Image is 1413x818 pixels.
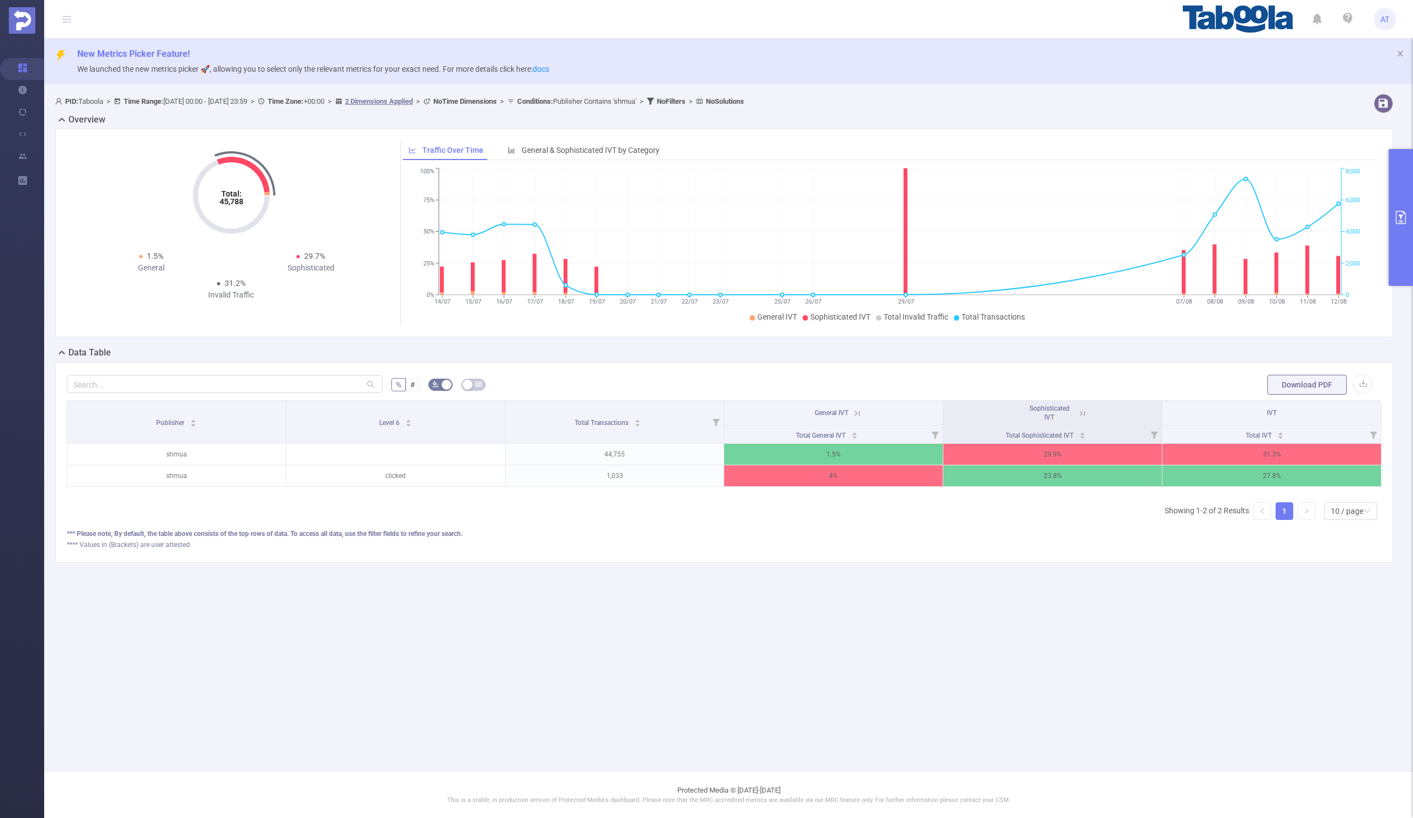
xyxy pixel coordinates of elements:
[190,418,196,424] div: Sort
[1330,298,1346,305] tspan: 12/08
[55,50,66,61] i: icon: thunderbolt
[1080,431,1086,434] i: icon: caret-up
[712,298,728,305] tspan: 23/07
[72,796,1385,805] p: This is a stable, in production version of Protected Media's dashboard. Please note that the MRC ...
[1346,291,1349,299] tspan: 0
[619,298,635,305] tspan: 20/07
[406,422,412,426] i: icon: caret-down
[1346,229,1360,236] tspan: 4,000
[1267,375,1347,395] button: Download PDF
[77,49,190,59] span: New Metrics Picker Feature!
[475,381,482,387] i: icon: table
[147,252,163,261] span: 1.5%
[1165,502,1249,520] li: Showing 1-2 of 2 Results
[221,189,241,198] tspan: Total:
[1277,431,1283,434] i: icon: caret-up
[1267,409,1277,417] span: IVT
[44,771,1413,818] footer: Protected Media © [DATE]-[DATE]
[657,97,686,105] b: No Filters
[1396,50,1404,57] i: icon: close
[1380,8,1389,30] span: AT
[1364,508,1370,516] i: icon: down
[527,298,543,305] tspan: 17/07
[1268,298,1284,305] tspan: 10/08
[557,298,573,305] tspan: 18/07
[1331,503,1363,519] div: 10 / page
[506,465,724,486] p: 1,033
[1346,196,1360,204] tspan: 6,000
[420,168,434,176] tspan: 100%
[796,432,847,439] span: Total General IVT
[433,97,497,105] b: No Time Dimensions
[151,289,311,301] div: Invalid Traffic
[427,291,434,299] tspan: 0%
[1259,508,1266,514] i: icon: left
[943,465,1162,486] p: 23.8%
[1276,502,1293,520] li: 1
[1366,426,1381,443] i: Filter menu
[1146,426,1162,443] i: Filter menu
[67,375,383,393] input: Search...
[851,434,857,438] i: icon: caret-down
[190,418,196,421] i: icon: caret-up
[219,197,243,206] tspan: 45,788
[1346,260,1360,267] tspan: 2,000
[190,422,196,426] i: icon: caret-down
[408,146,416,154] i: icon: line-chart
[1162,465,1381,486] p: 27.8%
[634,422,640,426] i: icon: caret-down
[231,262,391,274] div: Sophisticated
[517,97,553,105] b: Conditions :
[422,146,484,155] span: Traffic Over Time
[724,444,943,465] p: 1.5%
[943,444,1162,465] p: 29.9%
[650,298,666,305] tspan: 21/07
[304,252,325,261] span: 29.7%
[423,196,434,204] tspan: 75%
[496,298,512,305] tspan: 16/07
[413,97,423,105] span: >
[636,97,647,105] span: >
[681,298,697,305] tspan: 22/07
[225,279,246,288] span: 31.2%
[1246,432,1273,439] span: Total IVT
[1207,298,1223,305] tspan: 08/08
[897,298,913,305] tspan: 29/07
[634,418,641,424] div: Sort
[1080,434,1086,438] i: icon: caret-down
[1396,47,1404,60] button: icon: close
[67,540,1382,550] div: **** Values in (Brackets) are user attested
[423,260,434,267] tspan: 25%
[1176,298,1192,305] tspan: 07/08
[1162,444,1381,465] p: 31.3%
[708,401,724,443] i: Filter menu
[247,97,258,105] span: >
[423,229,434,236] tspan: 50%
[1237,298,1253,305] tspan: 09/08
[1346,168,1360,176] tspan: 8,000
[1276,503,1293,519] a: 1
[706,97,744,105] b: No Solutions
[634,418,640,421] i: icon: caret-up
[124,97,163,105] b: Time Range:
[851,431,857,434] i: icon: caret-up
[379,419,401,427] span: Level 6
[410,380,415,389] span: #
[757,312,797,321] span: General IVT
[77,65,549,73] span: We launched the new metrics picker 🚀, allowing you to select only the relevant metrics for your e...
[345,97,413,105] u: 2 Dimensions Applied
[55,98,65,105] i: icon: user
[286,465,505,486] p: clicked
[65,97,78,105] b: PID:
[1298,502,1315,520] li: Next Page
[884,312,948,321] span: Total Invalid Traffic
[815,409,848,417] span: General IVT
[55,97,744,105] span: Taboola [DATE] 00:00 - [DATE] 23:59 +00:00
[1006,432,1075,439] span: Total Sophisticated IVT
[506,444,724,465] p: 44,755
[810,312,870,321] span: Sophisticated IVT
[465,298,481,305] tspan: 15/07
[406,418,412,421] i: icon: caret-up
[774,298,790,305] tspan: 25/07
[497,97,507,105] span: >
